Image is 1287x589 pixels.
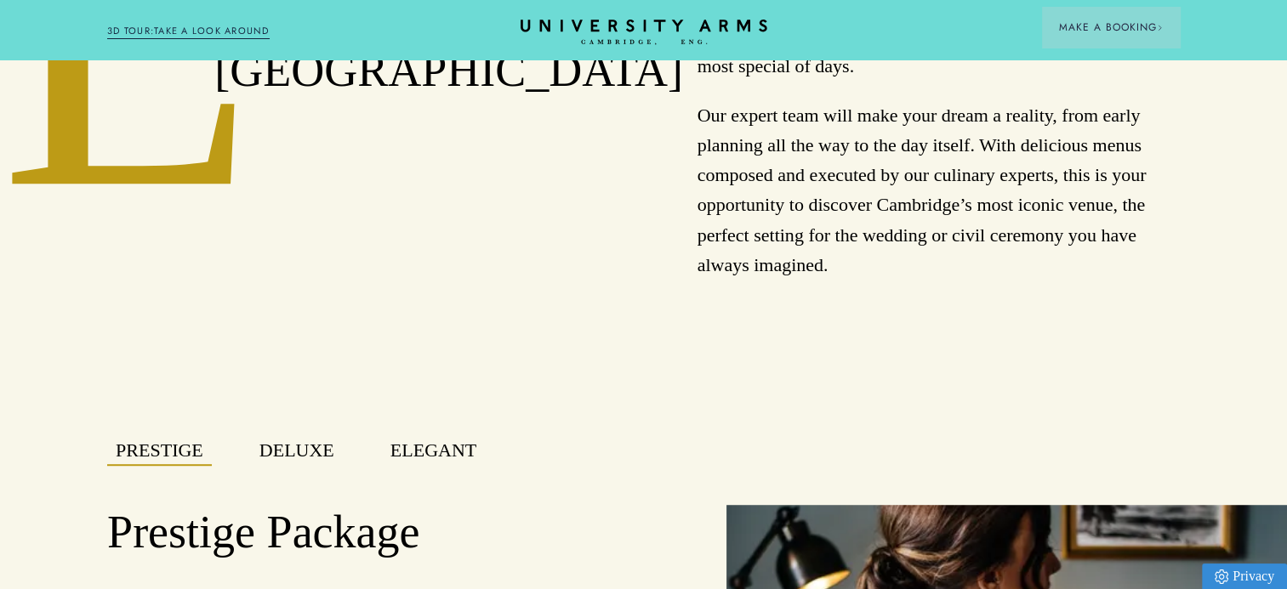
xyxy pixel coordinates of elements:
[107,505,668,561] h2: Prestige Package
[1157,25,1163,31] img: Arrow icon
[1215,569,1228,584] img: Privacy
[521,20,767,46] a: Home
[107,436,212,466] button: Prestige
[1202,564,1287,589] a: Privacy
[382,436,485,466] button: Elegant
[698,100,1180,280] p: Our expert team will make your dream a reality, from early planning all the way to the day itself...
[251,436,343,466] button: Deluxe
[1059,20,1163,35] span: Make a Booking
[107,24,270,39] a: 3D TOUR:TAKE A LOOK AROUND
[1042,7,1180,48] button: Make a BookingArrow icon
